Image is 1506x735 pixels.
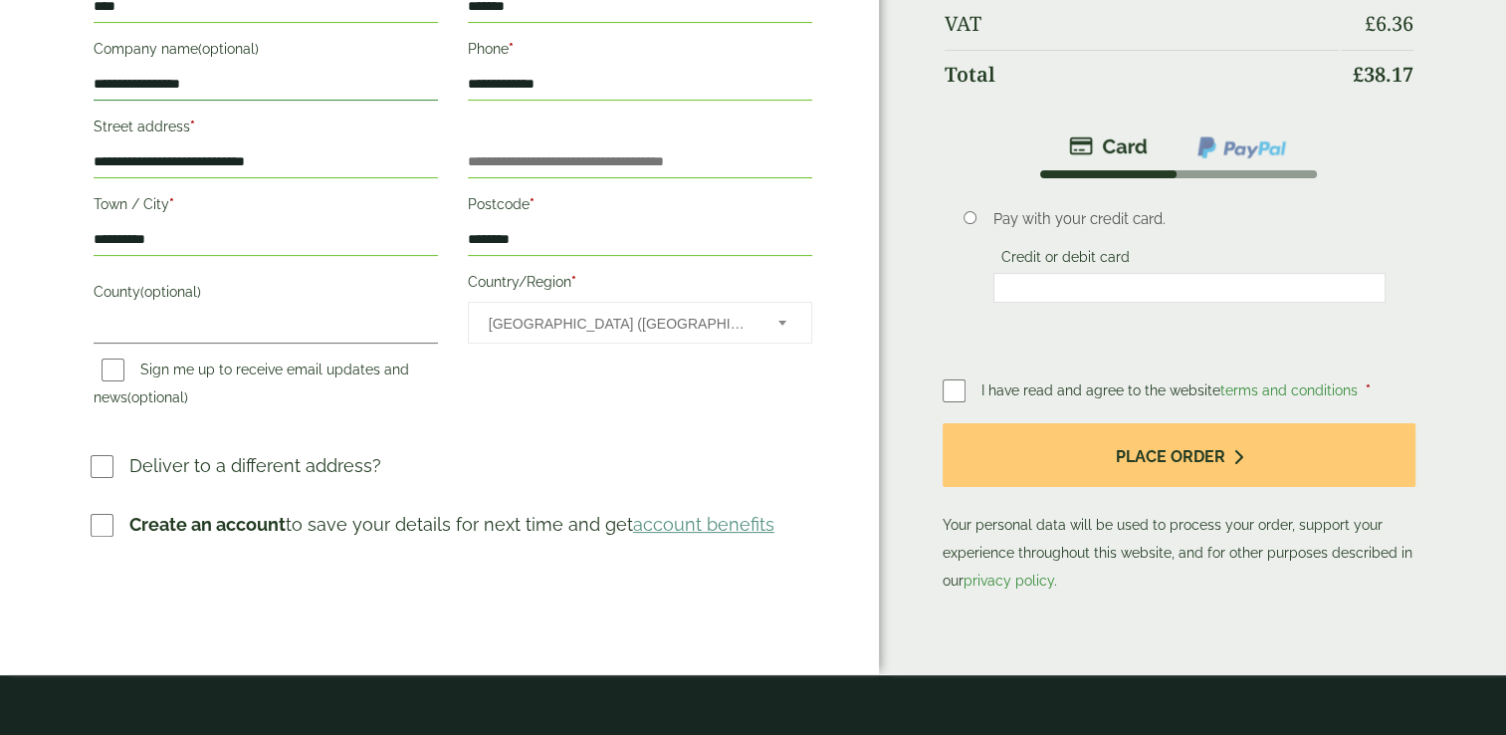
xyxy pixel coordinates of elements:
span: (optional) [127,389,188,405]
span: (optional) [198,41,259,57]
label: Credit or debit card [993,249,1138,271]
label: Country/Region [468,268,812,302]
span: £ [1353,61,1364,88]
label: County [94,278,438,312]
label: Town / City [94,190,438,224]
abbr: required [169,196,174,212]
label: Postcode [468,190,812,224]
iframe: Secure card payment input frame [999,279,1379,297]
p: to save your details for next time and get [129,511,774,538]
bdi: 38.17 [1353,61,1413,88]
span: (optional) [140,284,201,300]
abbr: required [530,196,535,212]
abbr: required [190,119,195,134]
a: account benefits [633,514,774,535]
strong: Create an account [129,514,286,535]
p: Your personal data will be used to process your order, support your experience throughout this we... [943,423,1416,596]
p: Pay with your credit card. [993,208,1385,230]
label: Sign me up to receive email updates and news [94,362,409,411]
bdi: 6.36 [1365,10,1413,37]
img: ppcp-gateway.png [1195,134,1288,160]
span: I have read and agree to the website [981,382,1362,398]
a: privacy policy [964,573,1054,589]
img: stripe.png [1069,134,1148,158]
label: Phone [468,35,812,69]
abbr: required [1366,382,1371,398]
input: Sign me up to receive email updates and news(optional) [102,359,124,381]
a: terms and conditions [1220,382,1358,398]
label: Street address [94,113,438,146]
button: Place order [943,423,1416,488]
p: Deliver to a different address? [129,452,381,479]
span: United Kingdom (UK) [489,303,752,345]
abbr: required [571,274,576,290]
th: Total [945,50,1340,99]
span: £ [1365,10,1376,37]
abbr: required [509,41,514,57]
label: Company name [94,35,438,69]
span: Country/Region [468,302,812,344]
